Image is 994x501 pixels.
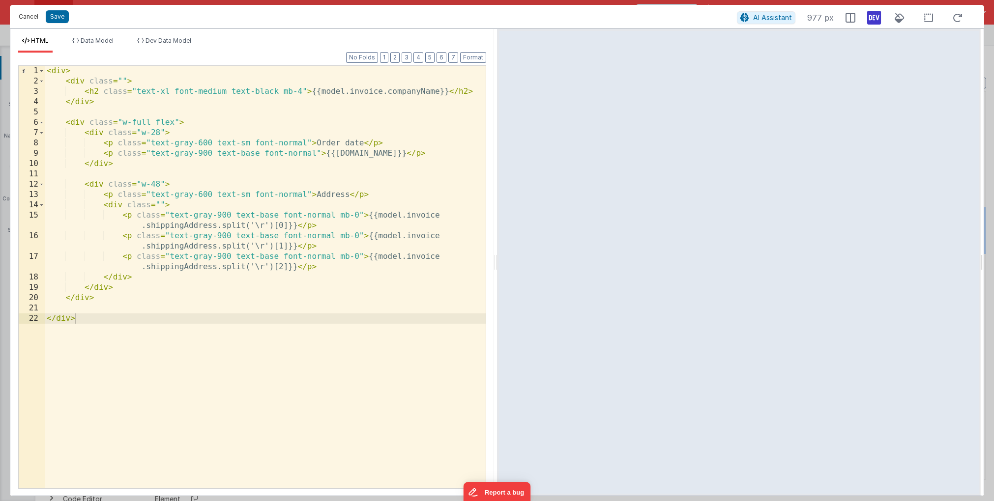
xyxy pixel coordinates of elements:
[46,10,69,23] button: Save
[19,272,45,282] div: 18
[19,97,45,107] div: 4
[19,107,45,117] div: 5
[437,52,446,63] button: 6
[81,37,114,44] span: Data Model
[19,231,45,251] div: 16
[19,210,45,231] div: 15
[19,179,45,190] div: 12
[19,86,45,97] div: 3
[380,52,388,63] button: 1
[19,66,45,76] div: 1
[19,128,45,138] div: 7
[425,52,435,63] button: 5
[346,52,378,63] button: No Folds
[31,37,49,44] span: HTML
[390,52,400,63] button: 2
[19,251,45,272] div: 17
[146,37,191,44] span: Dev Data Model
[402,52,411,63] button: 3
[19,169,45,179] div: 11
[19,313,45,324] div: 22
[737,11,795,24] button: AI Assistant
[19,200,45,210] div: 14
[19,282,45,293] div: 19
[19,138,45,148] div: 8
[753,13,792,22] span: AI Assistant
[807,12,834,24] span: 977 px
[19,190,45,200] div: 13
[19,117,45,128] div: 6
[460,52,486,63] button: Format
[448,52,458,63] button: 7
[19,293,45,303] div: 20
[19,303,45,313] div: 21
[19,76,45,86] div: 2
[14,10,43,24] button: Cancel
[19,148,45,159] div: 9
[19,159,45,169] div: 10
[413,52,423,63] button: 4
